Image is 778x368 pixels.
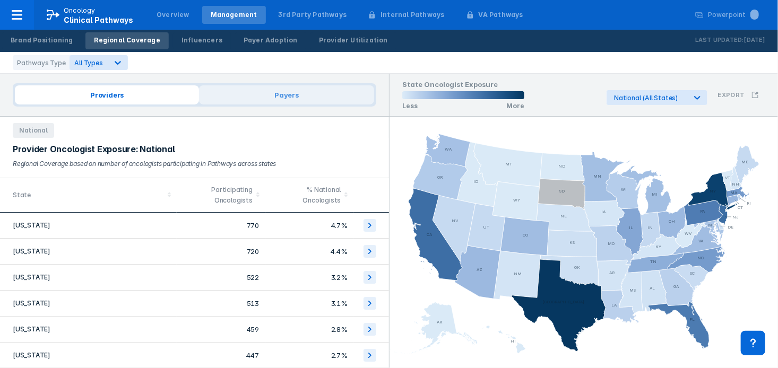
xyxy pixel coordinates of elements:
[402,102,418,110] p: Less
[64,15,133,24] span: Clinical Pathways
[173,32,231,49] a: Influencers
[479,10,523,20] div: VA Pathways
[85,32,168,49] a: Regional Coverage
[272,185,341,206] div: % National Oncologists
[265,239,354,265] td: 4.4%
[265,317,354,343] td: 2.8%
[13,144,376,154] div: Provider Oncologist Exposure: National
[177,265,265,291] td: 522
[381,10,444,20] div: Internal Pathways
[244,36,298,45] div: Payer Adoption
[183,185,253,206] div: Participating Oncologists
[708,10,759,20] div: Powerpoint
[310,32,396,49] a: Provider Utilization
[177,291,265,317] td: 513
[741,331,765,355] div: Contact Support
[615,94,686,102] div: National (All States)
[177,239,265,265] td: 720
[718,91,745,99] h3: Export
[319,36,388,45] div: Provider Utilization
[279,10,347,20] div: 3rd Party Pathways
[402,80,524,91] h1: State Oncologist Exposure
[11,36,73,45] div: Brand Positioning
[712,85,765,105] button: Export
[74,59,102,67] span: All Types
[199,85,374,104] span: Payers
[15,85,199,104] span: Providers
[265,213,354,239] td: 4.7%
[13,55,70,70] div: Pathways Type
[13,123,54,138] span: National
[211,10,257,20] div: Management
[177,213,265,239] td: 770
[64,6,96,15] p: Oncology
[744,35,765,46] p: [DATE]
[270,6,356,24] a: 3rd Party Pathways
[148,6,198,24] a: Overview
[177,317,265,343] td: 459
[157,10,189,20] div: Overview
[13,159,376,169] div: Regional Coverage based on number of oncologists participating in Pathways across states
[202,6,266,24] a: Management
[506,102,524,110] p: More
[235,32,306,49] a: Payer Adoption
[181,36,222,45] div: Influencers
[265,291,354,317] td: 3.1%
[94,36,160,45] div: Regional Coverage
[695,35,744,46] p: Last Updated:
[13,190,164,200] div: State
[265,265,354,291] td: 3.2%
[2,32,81,49] a: Brand Positioning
